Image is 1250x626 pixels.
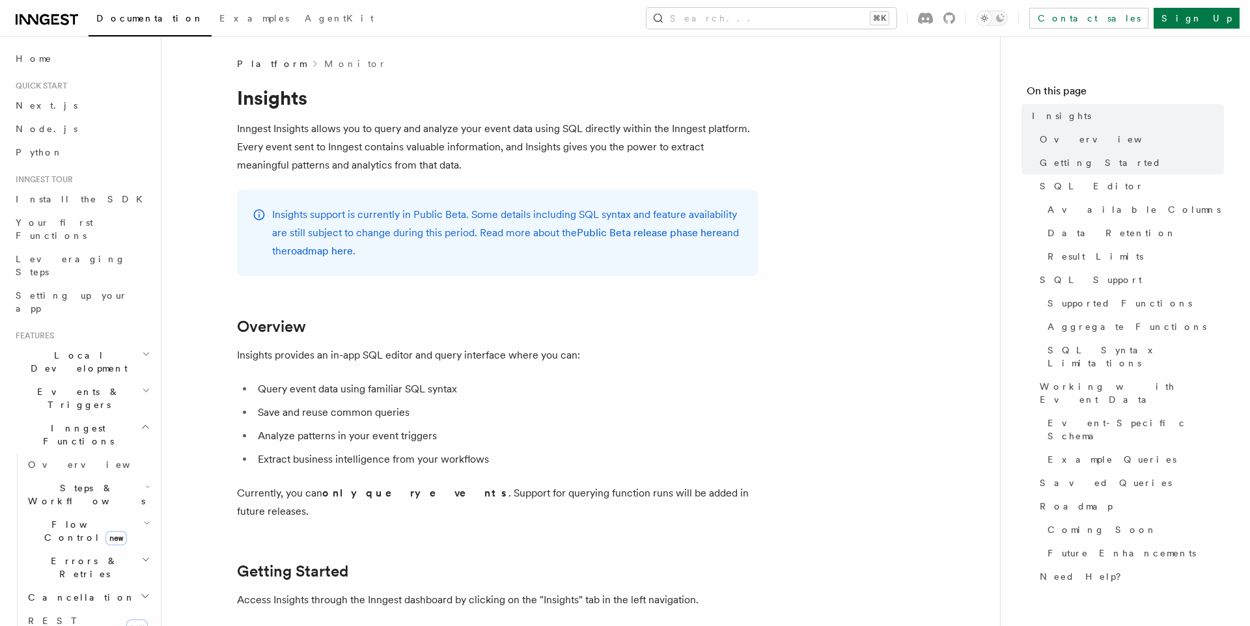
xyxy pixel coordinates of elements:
li: Query event data using familiar SQL syntax [254,380,758,398]
span: Result Limits [1048,250,1143,263]
span: Example Queries [1048,453,1176,466]
a: Example Queries [1042,448,1224,471]
span: SQL Editor [1040,180,1144,193]
span: Install the SDK [16,194,150,204]
a: Overview [237,318,306,336]
button: Events & Triggers [10,380,153,416]
a: Install the SDK [10,187,153,211]
button: Cancellation [23,586,153,609]
span: Quick start [10,81,67,91]
a: Future Enhancements [1042,541,1224,565]
button: Local Development [10,344,153,380]
a: Getting Started [237,562,348,580]
kbd: ⌘K [870,12,889,25]
span: Data Retention [1048,226,1176,239]
span: Examples [219,13,289,23]
a: Your first Functions [10,211,153,247]
p: Access Insights through the Inngest dashboard by clicking on the "Insights" tab in the left navig... [237,591,758,609]
a: Public Beta release phase here [577,226,722,239]
a: Event-Specific Schema [1042,411,1224,448]
span: Inngest Functions [10,422,141,448]
p: Inngest Insights allows you to query and analyze your event data using SQL directly within the In... [237,120,758,174]
li: Extract business intelligence from your workflows [254,450,758,469]
button: Search...⌘K [646,8,896,29]
h1: Insights [237,86,758,109]
h4: On this page [1027,83,1224,104]
a: Sign Up [1154,8,1240,29]
a: Next.js [10,94,153,117]
span: Setting up your app [16,290,128,314]
button: Toggle dark mode [977,10,1008,26]
a: Need Help? [1035,565,1224,588]
span: Features [10,331,54,341]
span: Aggregate Functions [1048,320,1206,333]
a: Available Columns [1042,198,1224,221]
span: Python [16,147,63,157]
span: Need Help? [1040,570,1130,583]
a: Overview [23,453,153,476]
span: Insights [1032,109,1091,122]
strong: only query events [322,487,508,499]
a: Result Limits [1042,245,1224,268]
p: Insights support is currently in Public Beta. Some details including SQL syntax and feature avail... [272,206,742,260]
a: Insights [1027,104,1224,128]
a: SQL Syntax Limitations [1042,338,1224,375]
span: Your first Functions [16,217,93,241]
a: Data Retention [1042,221,1224,245]
a: AgentKit [297,4,382,35]
li: Save and reuse common queries [254,403,758,422]
span: Getting Started [1040,156,1161,169]
span: Future Enhancements [1048,547,1196,560]
span: Overview [28,459,162,470]
a: Saved Queries [1035,471,1224,495]
span: Roadmap [1040,500,1113,513]
span: Events & Triggers [10,385,142,411]
a: Home [10,47,153,70]
span: Saved Queries [1040,476,1172,489]
a: Aggregate Functions [1042,315,1224,338]
a: Working with Event Data [1035,375,1224,411]
p: Currently, you can . Support for querying function runs will be added in future releases. [237,484,758,521]
p: Insights provides an in-app SQL editor and query interface where you can: [237,346,758,364]
li: Analyze patterns in your event triggers [254,427,758,445]
span: Cancellation [23,591,135,604]
a: Getting Started [1035,151,1224,174]
button: Inngest Functions [10,416,153,453]
span: AgentKit [305,13,374,23]
a: Documentation [89,4,212,36]
a: Contact sales [1029,8,1148,29]
span: Inngest tour [10,174,73,185]
span: new [105,531,127,545]
span: Local Development [10,349,142,375]
span: Next.js [16,100,77,111]
a: Supported Functions [1042,292,1224,315]
a: Monitor [324,57,386,70]
span: Overview [1040,133,1174,146]
a: SQL Support [1035,268,1224,292]
button: Steps & Workflows [23,476,153,513]
a: SQL Editor [1035,174,1224,198]
span: Node.js [16,124,77,134]
a: Python [10,141,153,164]
a: Setting up your app [10,284,153,320]
span: Coming Soon [1048,523,1157,536]
span: Working with Event Data [1040,380,1224,406]
span: Event-Specific Schema [1048,416,1224,442]
button: Flow Controlnew [23,513,153,549]
span: Supported Functions [1048,297,1192,310]
button: Errors & Retries [23,549,153,586]
span: Flow Control [23,518,143,544]
a: roadmap here [287,245,353,257]
span: SQL Support [1040,273,1142,286]
span: Available Columns [1048,203,1221,216]
a: Node.js [10,117,153,141]
a: Examples [212,4,297,35]
a: Overview [1035,128,1224,151]
span: Leveraging Steps [16,254,126,277]
a: Roadmap [1035,495,1224,518]
a: Leveraging Steps [10,247,153,284]
span: Platform [237,57,306,70]
span: Documentation [96,13,204,23]
span: Home [16,52,52,65]
span: Errors & Retries [23,554,141,580]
